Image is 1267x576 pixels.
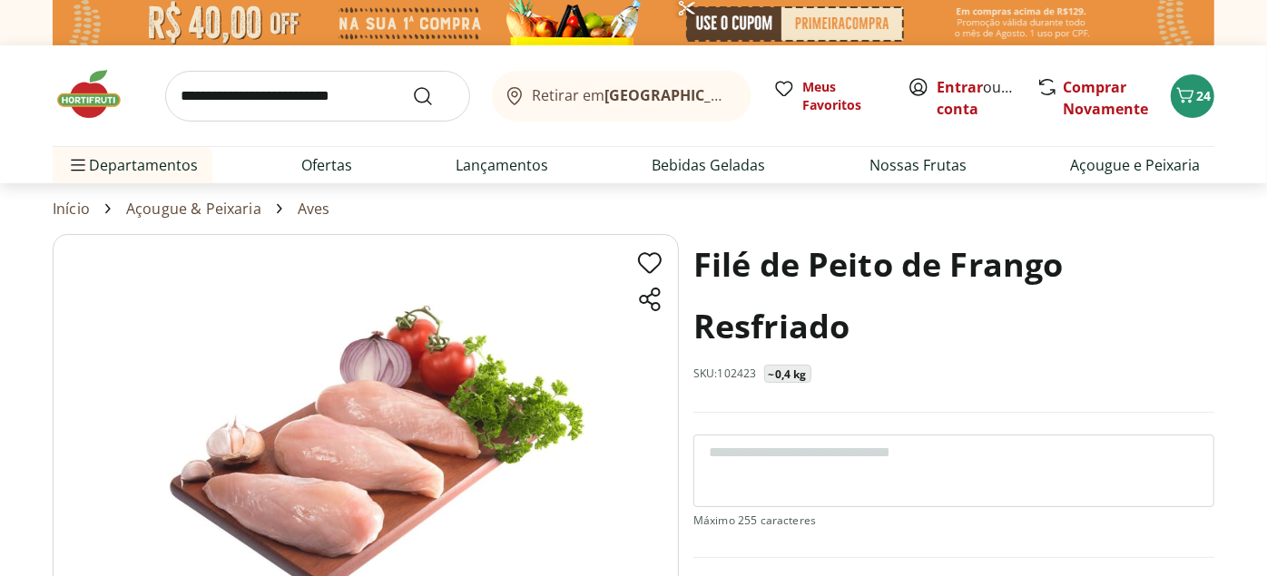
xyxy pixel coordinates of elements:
img: tab_domain_overview_orange.svg [75,105,90,120]
span: ou [937,76,1017,120]
button: Submit Search [412,85,456,107]
a: Aves [298,200,330,217]
a: Nossas Frutas [869,154,967,176]
h1: Filé de Peito de Frango Resfriado [693,234,1214,357]
div: Domínio [95,107,139,119]
span: Departamentos [67,143,198,187]
span: Retirar em [533,87,733,103]
a: Início [53,200,90,217]
img: logo_orange.svg [29,29,44,44]
div: Palavras-chave [211,107,291,119]
p: ~0,4 kg [769,367,807,382]
span: Meus Favoritos [802,78,886,114]
a: Açougue e Peixaria [1070,154,1200,176]
img: tab_keywords_by_traffic_grey.svg [192,105,206,120]
a: Lançamentos [456,154,548,176]
span: 24 [1196,87,1211,104]
div: v 4.0.25 [51,29,89,44]
a: Meus Favoritos [773,78,886,114]
img: website_grey.svg [29,47,44,62]
a: Criar conta [937,77,1036,119]
a: Açougue & Peixaria [126,200,261,217]
div: [PERSON_NAME]: [DOMAIN_NAME] [47,47,260,62]
button: Carrinho [1171,74,1214,118]
a: Bebidas Geladas [653,154,766,176]
a: Ofertas [301,154,352,176]
a: Comprar Novamente [1063,77,1148,119]
p: SKU: 102423 [693,366,757,381]
input: search [165,71,470,122]
a: Entrar [937,77,983,97]
button: Retirar em[GEOGRAPHIC_DATA]/[GEOGRAPHIC_DATA] [492,71,751,122]
b: [GEOGRAPHIC_DATA]/[GEOGRAPHIC_DATA] [605,85,911,105]
button: Menu [67,143,89,187]
img: Hortifruti [53,67,143,122]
